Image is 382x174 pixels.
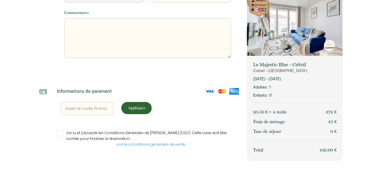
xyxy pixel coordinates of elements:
img: amex [229,88,239,95]
span: 419.00 € [319,147,337,152]
p: 45 € [328,118,337,125]
p: 374 € [326,108,337,115]
input: Saisir le code Promo [61,102,114,115]
img: mastercard [217,88,227,95]
iframe: Chat [356,147,377,169]
label: Commentaires [64,10,89,16]
button: Appliquer [121,102,152,114]
p: Le Majestic Blue - Créteil [253,61,336,68]
p: Informations de paiement [57,88,112,94]
p: Enfants : 0 [253,92,336,98]
p: [DATE] - [DATE] [253,76,336,82]
img: credit-card [40,88,47,95]
a: voir les conditions générales de vente [117,142,185,147]
span: Total [253,147,263,152]
img: visa-card [205,88,215,95]
span: s [285,109,287,114]
p: 0 € [330,127,337,135]
p: Appliquer [123,105,150,111]
p: 93.50 € × 4 nuit [253,108,287,115]
p: Créteil - [GEOGRAPHIC_DATA] [253,68,336,73]
p: Adultes : 1 [253,84,336,90]
p: Frais de ménage [253,118,285,125]
p: Taxe de séjour [253,127,281,135]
